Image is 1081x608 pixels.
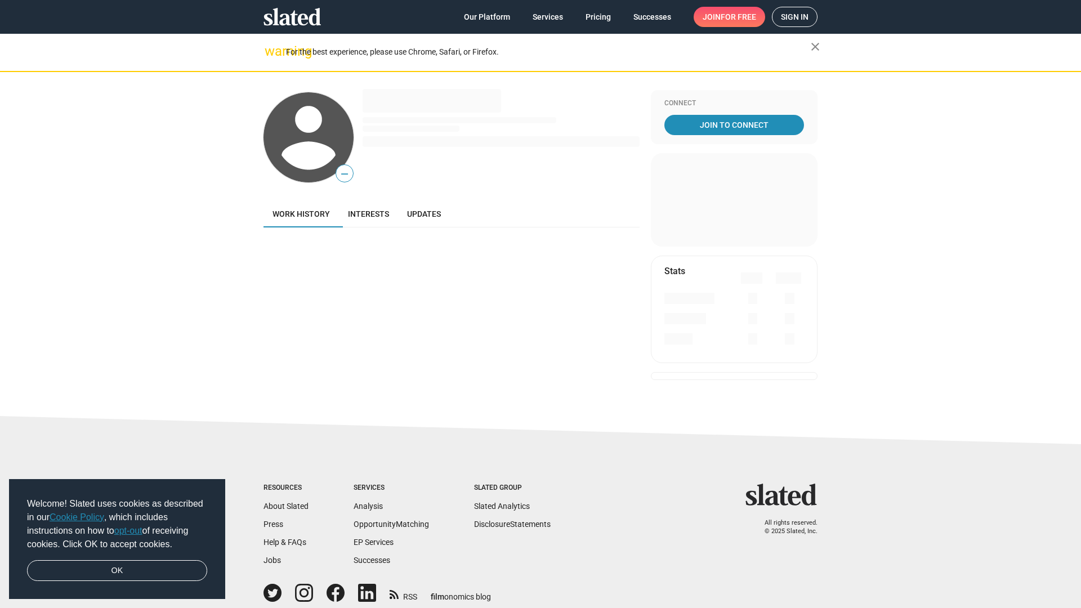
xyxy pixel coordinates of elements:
[464,7,510,27] span: Our Platform
[664,115,804,135] a: Join To Connect
[753,519,818,535] p: All rights reserved. © 2025 Slated, Inc.
[772,7,818,27] a: Sign in
[407,209,441,218] span: Updates
[263,556,281,565] a: Jobs
[50,512,104,522] a: Cookie Policy
[721,7,756,27] span: for free
[533,7,563,27] span: Services
[263,520,283,529] a: Press
[354,520,429,529] a: OpportunityMatching
[263,538,306,547] a: Help & FAQs
[667,115,802,135] span: Join To Connect
[474,502,530,511] a: Slated Analytics
[27,497,207,551] span: Welcome! Slated uses cookies as described in our , which includes instructions on how to of recei...
[664,265,685,277] mat-card-title: Stats
[286,44,811,60] div: For the best experience, please use Chrome, Safari, or Firefox.
[336,167,353,181] span: —
[808,40,822,53] mat-icon: close
[624,7,680,27] a: Successes
[339,200,398,227] a: Interests
[431,583,491,602] a: filmonomics blog
[474,484,551,493] div: Slated Group
[354,502,383,511] a: Analysis
[703,7,756,27] span: Join
[524,7,572,27] a: Services
[781,7,808,26] span: Sign in
[577,7,620,27] a: Pricing
[694,7,765,27] a: Joinfor free
[354,556,390,565] a: Successes
[354,538,394,547] a: EP Services
[586,7,611,27] span: Pricing
[664,99,804,108] div: Connect
[263,200,339,227] a: Work history
[390,585,417,602] a: RSS
[455,7,519,27] a: Our Platform
[398,200,450,227] a: Updates
[263,484,309,493] div: Resources
[474,520,551,529] a: DisclosureStatements
[265,44,278,58] mat-icon: warning
[348,209,389,218] span: Interests
[9,479,225,600] div: cookieconsent
[273,209,330,218] span: Work history
[263,502,309,511] a: About Slated
[633,7,671,27] span: Successes
[114,526,142,535] a: opt-out
[354,484,429,493] div: Services
[27,560,207,582] a: dismiss cookie message
[431,592,444,601] span: film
